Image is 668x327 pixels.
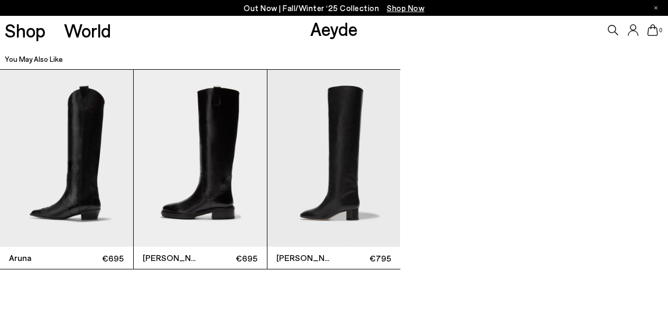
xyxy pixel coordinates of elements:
span: 0 [658,27,663,33]
a: Shop [5,21,45,40]
span: [PERSON_NAME] [143,251,200,264]
a: 0 [647,24,658,36]
span: Aruna [9,251,66,264]
h2: You May Also Like [5,54,63,64]
span: €695 [67,251,124,265]
a: [PERSON_NAME] €695 [134,70,267,269]
a: World [64,21,111,40]
div: 2 / 3 [134,69,267,270]
div: 3 / 3 [267,69,401,270]
span: €795 [334,251,391,265]
span: €695 [200,251,257,265]
span: [PERSON_NAME] [276,251,333,264]
a: [PERSON_NAME] €795 [267,70,401,269]
img: Henry Knee-High Boots [134,70,267,247]
a: Aeyde [310,17,358,40]
span: Navigate to /collections/new-in [387,3,424,13]
img: Willa Leather Over-Knee Boots [267,70,401,247]
p: Out Now | Fall/Winter ‘25 Collection [244,2,424,15]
